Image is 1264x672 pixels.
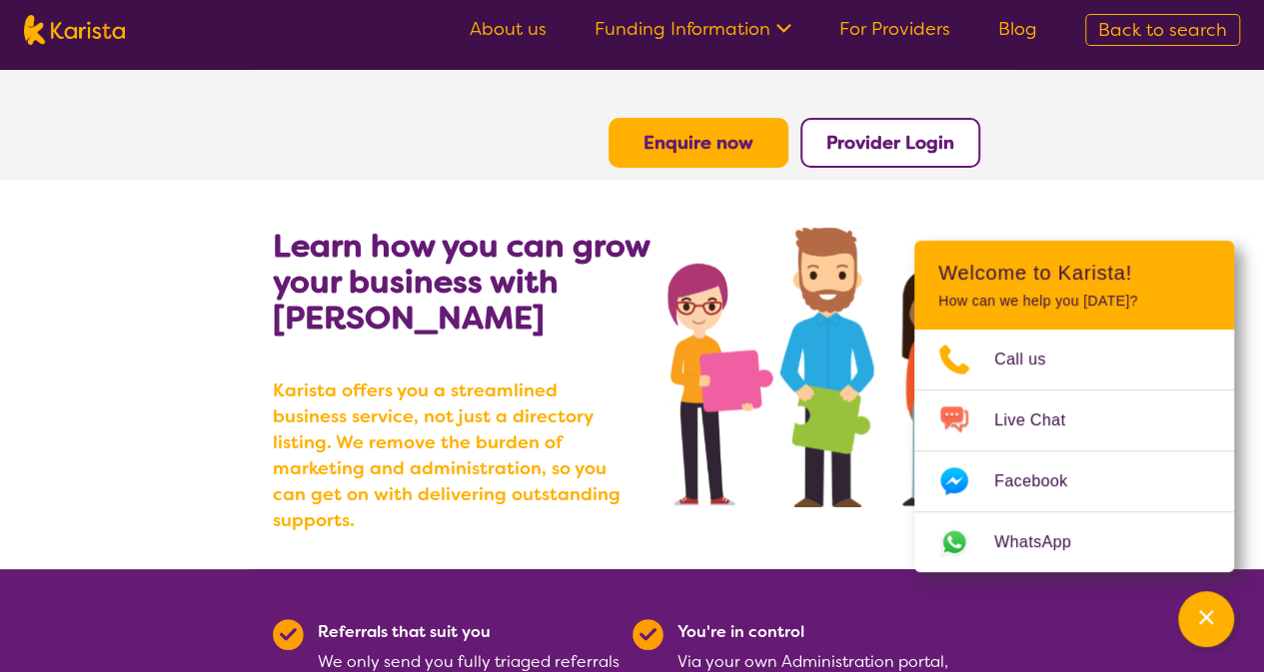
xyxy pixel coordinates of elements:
[826,131,954,155] a: Provider Login
[273,619,304,650] img: Tick
[273,377,632,533] b: Karista offers you a streamlined business service, not just a directory listing. We remove the bu...
[595,17,791,41] a: Funding Information
[1178,591,1234,647] button: Channel Menu
[677,621,804,642] b: You're in control
[273,225,649,338] b: Learn how you can grow your business with [PERSON_NAME]
[667,228,991,507] img: grow your business with Karista
[1098,18,1227,42] span: Back to search
[470,17,547,41] a: About us
[998,17,1037,41] a: Blog
[914,512,1234,572] a: Web link opens in a new tab.
[994,344,1070,374] span: Call us
[609,118,788,168] button: Enquire now
[24,15,125,45] img: Karista logo
[994,466,1091,496] span: Facebook
[632,619,663,650] img: Tick
[914,330,1234,572] ul: Choose channel
[318,621,491,642] b: Referrals that suit you
[914,241,1234,572] div: Channel Menu
[839,17,950,41] a: For Providers
[938,293,1210,310] p: How can we help you [DATE]?
[994,405,1089,435] span: Live Chat
[994,527,1095,557] span: WhatsApp
[938,261,1210,285] h2: Welcome to Karista!
[1085,14,1240,46] a: Back to search
[800,118,980,168] button: Provider Login
[643,131,753,155] a: Enquire now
